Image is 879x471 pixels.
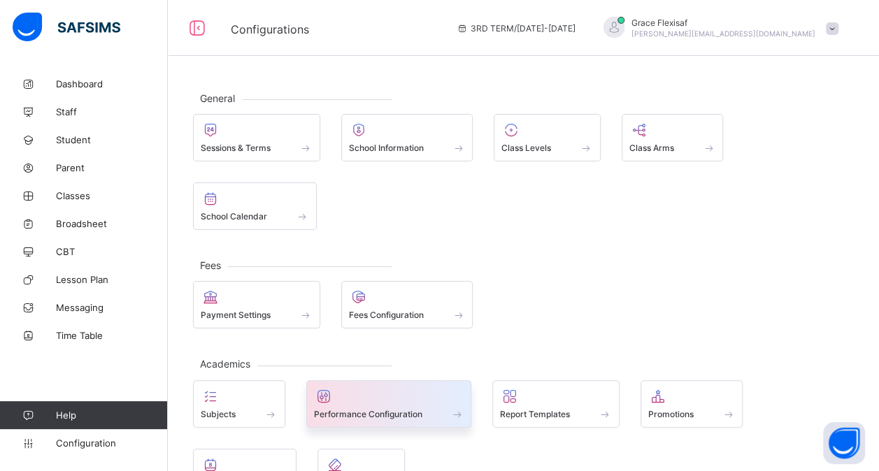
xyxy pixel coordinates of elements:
span: Sessions & Terms [201,143,271,153]
span: Dashboard [56,78,168,89]
span: Payment Settings [201,310,271,320]
span: Messaging [56,302,168,313]
span: Report Templates [500,409,570,419]
span: Broadsheet [56,218,168,229]
span: CBT [56,246,168,257]
span: Parent [56,162,168,173]
img: safsims [13,13,120,42]
span: Time Table [56,330,168,341]
span: General [193,92,242,104]
span: Help [56,410,167,421]
span: Promotions [648,409,694,419]
span: School Information [349,143,424,153]
span: Staff [56,106,168,117]
div: Performance Configuration [306,380,472,428]
span: session/term information [457,23,576,34]
span: Subjects [201,409,236,419]
span: [PERSON_NAME][EMAIL_ADDRESS][DOMAIN_NAME] [631,29,815,38]
span: Grace Flexisaf [631,17,815,28]
span: Fees Configuration [349,310,424,320]
div: Promotions [641,380,743,428]
span: Academics [193,358,257,370]
div: Payment Settings [193,281,320,328]
button: Open asap [823,422,865,464]
span: Performance Configuration [314,409,422,419]
div: Subjects [193,380,285,428]
div: Report Templates [492,380,620,428]
span: Lesson Plan [56,274,168,285]
div: GraceFlexisaf [589,17,845,40]
span: Classes [56,190,168,201]
div: Fees Configuration [341,281,473,328]
span: Fees [193,259,228,271]
div: Class Arms [622,114,724,161]
span: Class Arms [629,143,674,153]
span: Configuration [56,437,167,449]
span: Student [56,134,168,145]
span: Configurations [231,22,309,36]
div: School Information [341,114,473,161]
div: School Calendar [193,182,317,230]
div: Class Levels [494,114,601,161]
span: School Calendar [201,211,267,222]
span: Class Levels [501,143,551,153]
div: Sessions & Terms [193,114,320,161]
